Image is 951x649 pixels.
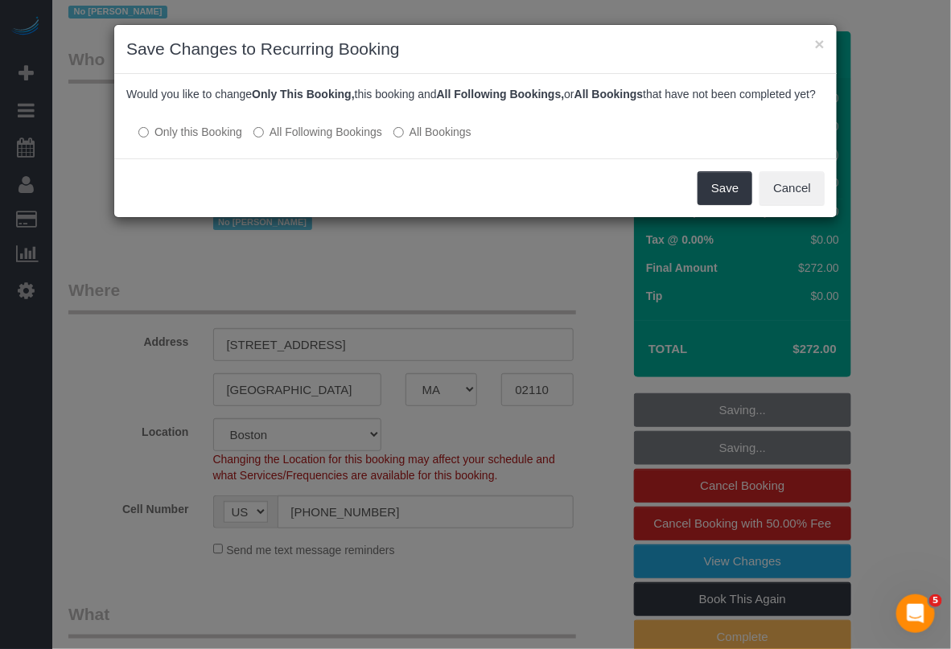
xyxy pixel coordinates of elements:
[126,37,825,61] h3: Save Changes to Recurring Booking
[126,86,825,102] p: Would you like to change this booking and or that have not been completed yet?
[138,127,149,138] input: Only this Booking
[760,171,825,205] button: Cancel
[393,124,471,140] label: All bookings that have not been completed yet will be changed.
[393,127,404,138] input: All Bookings
[574,88,644,101] b: All Bookings
[437,88,565,101] b: All Following Bookings,
[815,35,825,52] button: ×
[253,124,382,140] label: This and all the bookings after it will be changed.
[896,594,935,633] iframe: Intercom live chat
[929,594,942,607] span: 5
[253,127,264,138] input: All Following Bookings
[138,124,242,140] label: All other bookings in the series will remain the same.
[698,171,752,205] button: Save
[252,88,355,101] b: Only This Booking,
